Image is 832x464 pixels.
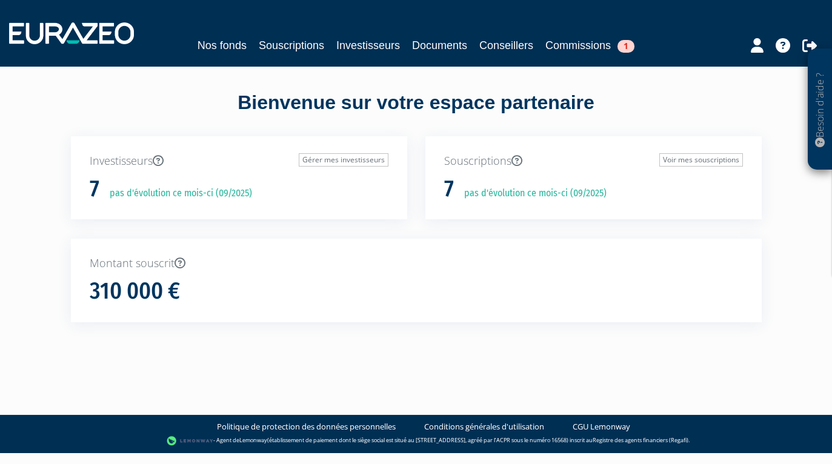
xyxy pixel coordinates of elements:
a: Documents [412,37,467,54]
a: Registre des agents financiers (Regafi) [593,436,688,444]
a: Gérer mes investisseurs [299,153,388,167]
div: - Agent de (établissement de paiement dont le siège social est situé au [STREET_ADDRESS], agréé p... [12,435,820,447]
p: Montant souscrit [90,256,743,271]
p: Investisseurs [90,153,388,169]
a: Politique de protection des données personnelles [217,421,396,433]
a: Nos fonds [198,37,247,54]
p: pas d'évolution ce mois-ci (09/2025) [101,187,252,201]
img: 1732889491-logotype_eurazeo_blanc_rvb.png [9,22,134,44]
a: Commissions1 [545,37,634,54]
p: Besoin d'aide ? [813,55,827,164]
h1: 7 [444,176,454,202]
a: Conditions générales d'utilisation [424,421,544,433]
a: Voir mes souscriptions [659,153,743,167]
a: Conseillers [479,37,533,54]
p: Souscriptions [444,153,743,169]
img: logo-lemonway.png [167,435,213,447]
a: Lemonway [239,436,267,444]
h1: 7 [90,176,99,202]
a: CGU Lemonway [573,421,630,433]
a: Investisseurs [336,37,400,54]
h1: 310 000 € [90,279,180,304]
div: Bienvenue sur votre espace partenaire [62,89,771,136]
span: 1 [617,40,634,53]
a: Souscriptions [259,37,324,54]
p: pas d'évolution ce mois-ci (09/2025) [456,187,607,201]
